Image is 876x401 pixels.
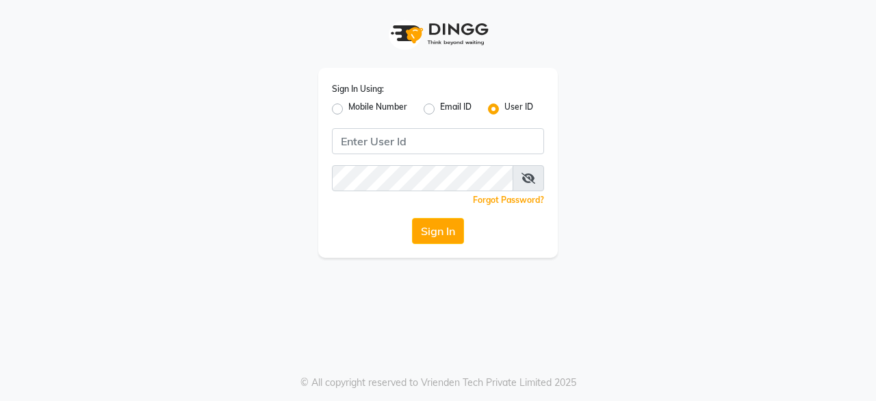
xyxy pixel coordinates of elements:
[332,128,544,154] input: Username
[348,101,407,117] label: Mobile Number
[473,195,544,205] a: Forgot Password?
[332,165,513,191] input: Username
[412,218,464,244] button: Sign In
[383,14,493,54] img: logo1.svg
[332,83,384,95] label: Sign In Using:
[504,101,533,117] label: User ID
[440,101,472,117] label: Email ID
